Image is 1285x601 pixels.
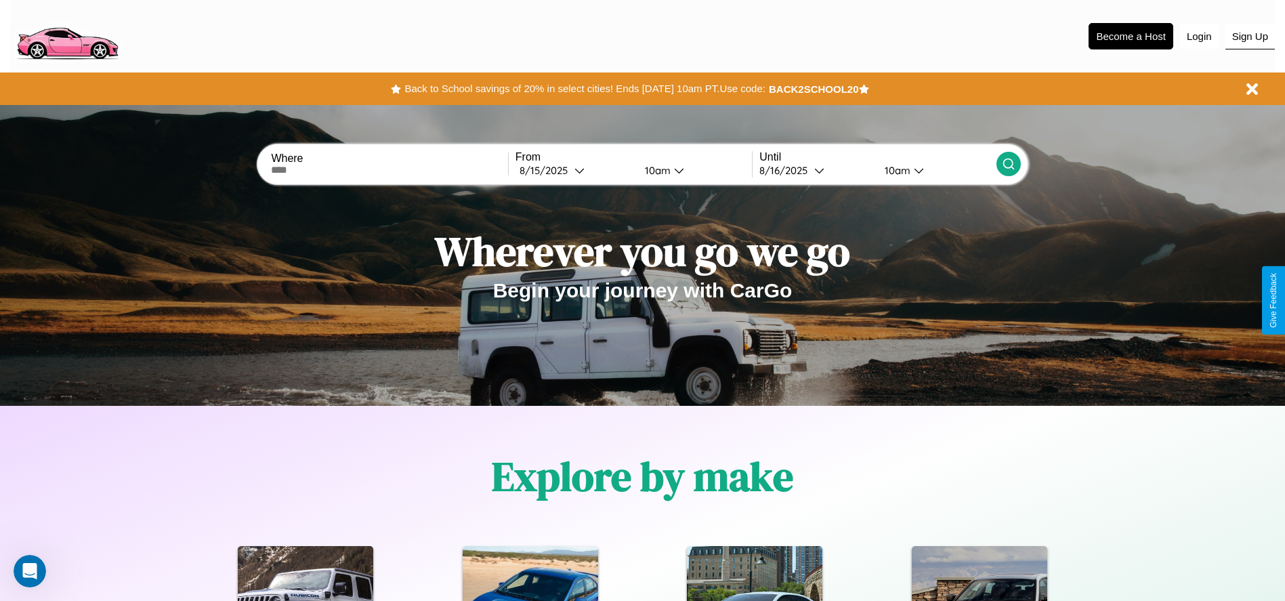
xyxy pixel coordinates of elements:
button: Back to School savings of 20% in select cities! Ends [DATE] 10am PT.Use code: [401,79,768,98]
button: 8/15/2025 [515,163,634,178]
label: From [515,151,752,163]
div: 8 / 16 / 2025 [759,164,814,177]
button: 10am [874,163,996,178]
button: Become a Host [1089,23,1173,49]
h1: Explore by make [492,449,793,504]
iframe: Intercom live chat [14,555,46,587]
div: 10am [878,164,914,177]
button: 10am [634,163,753,178]
label: Until [759,151,996,163]
button: Sign Up [1225,24,1275,49]
div: 10am [638,164,674,177]
div: 8 / 15 / 2025 [520,164,574,177]
div: Give Feedback [1269,273,1278,328]
b: BACK2SCHOOL20 [769,83,859,95]
label: Where [271,152,507,165]
button: Login [1180,24,1219,49]
img: logo [10,7,124,63]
